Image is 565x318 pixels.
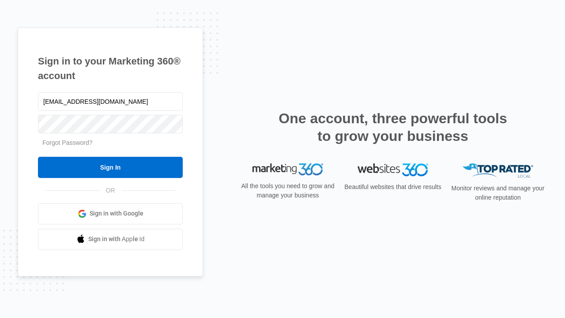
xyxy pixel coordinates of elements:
[343,182,442,192] p: Beautiful websites that drive results
[38,203,183,224] a: Sign in with Google
[88,235,145,244] span: Sign in with Apple Id
[358,163,428,176] img: Websites 360
[38,157,183,178] input: Sign In
[38,92,183,111] input: Email
[448,184,547,202] p: Monitor reviews and manage your online reputation
[90,209,143,218] span: Sign in with Google
[42,139,93,146] a: Forgot Password?
[463,163,533,178] img: Top Rated Local
[38,229,183,250] a: Sign in with Apple Id
[100,186,121,195] span: OR
[238,182,337,200] p: All the tools you need to grow and manage your business
[276,110,510,145] h2: One account, three powerful tools to grow your business
[38,54,183,83] h1: Sign in to your Marketing 360® account
[252,163,323,176] img: Marketing 360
